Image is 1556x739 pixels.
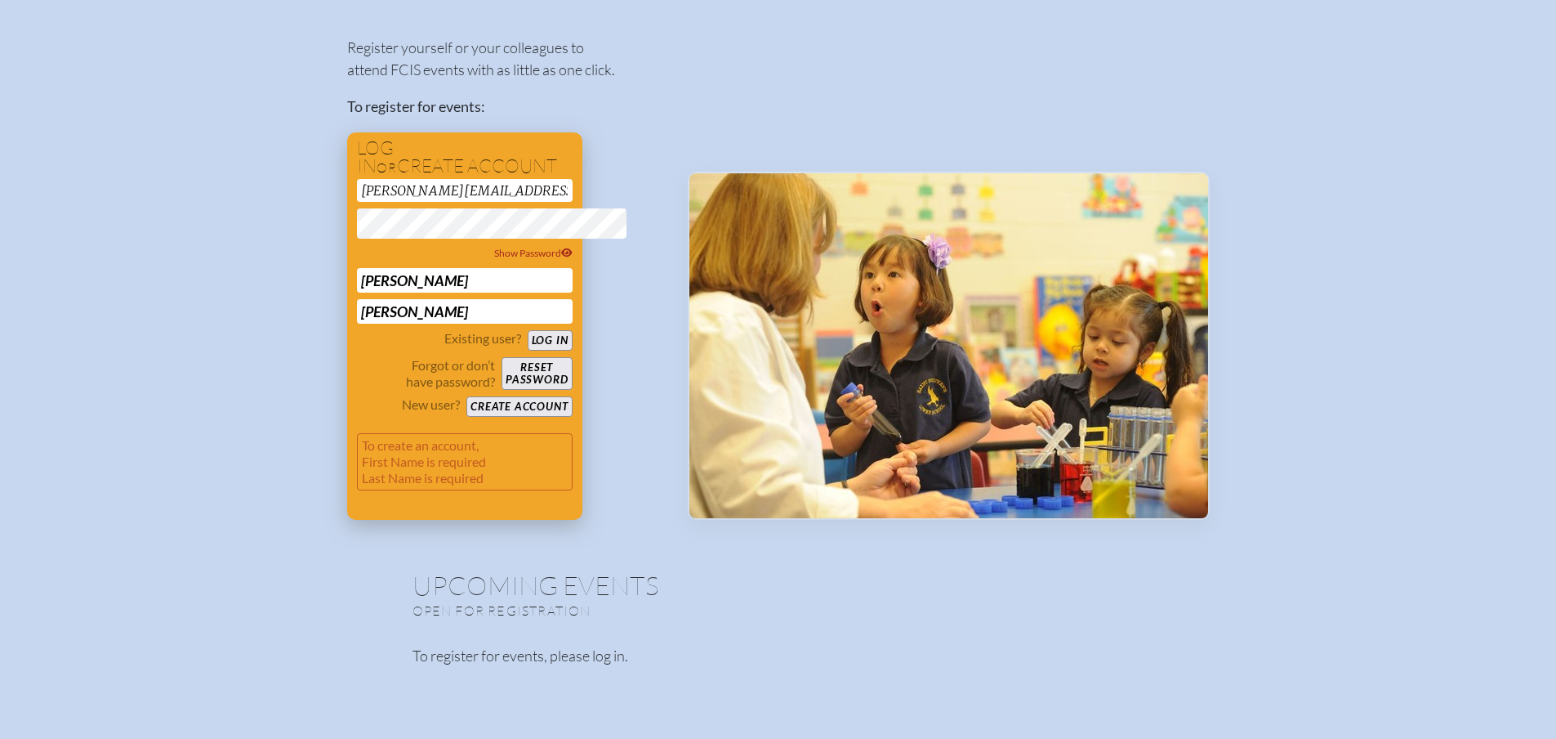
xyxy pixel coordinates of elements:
input: Last Name [357,299,573,324]
h1: Log in create account [357,139,573,176]
h1: Upcoming Events [412,572,1144,598]
p: New user? [402,396,460,413]
p: Register yourself or your colleagues to attend FCIS events with as little as one click. [347,37,662,81]
button: Resetpassword [502,357,572,390]
p: Forgot or don’t have password? [357,357,496,390]
span: or [377,159,397,176]
button: Create account [466,396,572,417]
p: To register for events, please log in. [412,645,1144,667]
p: Existing user? [444,330,521,347]
img: Events [689,173,1208,518]
span: Show Password [494,247,573,259]
p: Open for registration [412,602,844,619]
p: To register for events: [347,96,662,118]
p: To create an account, First Name is required Last Name is required [357,433,573,490]
input: First Name [357,268,573,293]
button: Log in [528,330,573,351]
input: Email [357,179,573,202]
